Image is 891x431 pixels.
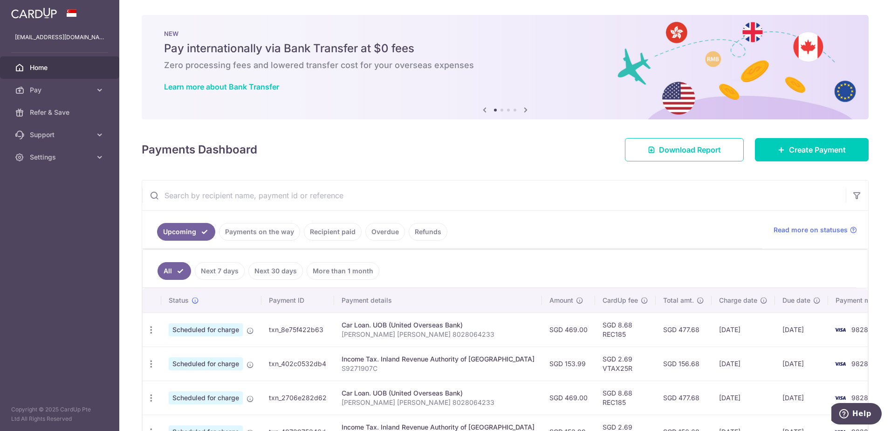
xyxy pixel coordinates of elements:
a: Refunds [409,223,447,241]
span: Download Report [659,144,721,155]
span: CardUp fee [603,296,638,305]
a: Next 7 days [195,262,245,280]
img: Bank transfer banner [142,15,869,119]
span: Read more on statuses [774,225,848,235]
td: SGD 156.68 [656,347,712,381]
p: [PERSON_NAME] [PERSON_NAME] 8028064233 [342,330,535,339]
a: Create Payment [755,138,869,161]
img: Bank Card [831,324,850,335]
span: Total amt. [663,296,694,305]
span: Support [30,130,91,139]
div: Income Tax. Inland Revenue Authority of [GEOGRAPHIC_DATA] [342,355,535,364]
td: SGD 469.00 [542,381,595,415]
a: Next 30 days [248,262,303,280]
span: 9828 [851,360,868,368]
a: Read more on statuses [774,225,857,235]
td: SGD 2.69 VTAX25R [595,347,656,381]
span: Settings [30,153,91,162]
p: S9271907C [342,364,535,373]
a: Download Report [625,138,744,161]
input: Search by recipient name, payment id or reference [142,181,846,210]
td: SGD 477.68 [656,381,712,415]
td: [DATE] [775,313,828,347]
span: Due date [782,296,810,305]
td: SGD 8.68 REC185 [595,313,656,347]
a: Overdue [365,223,405,241]
td: txn_402c0532db4 [261,347,334,381]
span: Status [169,296,189,305]
span: Home [30,63,91,72]
p: [PERSON_NAME] [PERSON_NAME] 8028064233 [342,398,535,407]
th: Payment ID [261,288,334,313]
td: SGD 8.68 REC185 [595,381,656,415]
td: txn_2706e282d62 [261,381,334,415]
a: Upcoming [157,223,215,241]
span: Amount [549,296,573,305]
img: Bank Card [831,358,850,369]
h5: Pay internationally via Bank Transfer at $0 fees [164,41,846,56]
td: [DATE] [712,347,775,381]
h4: Payments Dashboard [142,141,257,158]
td: SGD 477.68 [656,313,712,347]
h6: Zero processing fees and lowered transfer cost for your overseas expenses [164,60,846,71]
td: SGD 469.00 [542,313,595,347]
a: Recipient paid [304,223,362,241]
span: 9828 [851,326,868,334]
span: Scheduled for charge [169,357,243,370]
p: [EMAIL_ADDRESS][DOMAIN_NAME] [15,33,104,42]
a: All [158,262,191,280]
span: Scheduled for charge [169,391,243,404]
td: [DATE] [712,381,775,415]
td: SGD 153.99 [542,347,595,381]
td: txn_8e75f422b63 [261,313,334,347]
img: Bank Card [831,392,850,403]
span: Charge date [719,296,757,305]
div: Car Loan. UOB (United Overseas Bank) [342,389,535,398]
div: Car Loan. UOB (United Overseas Bank) [342,320,535,330]
a: More than 1 month [307,262,379,280]
span: Pay [30,85,91,95]
td: [DATE] [712,313,775,347]
iframe: Opens a widget where you can find more information [831,403,882,426]
span: Scheduled for charge [169,323,243,336]
p: NEW [164,30,846,37]
span: 9828 [851,394,868,402]
td: [DATE] [775,347,828,381]
img: CardUp [11,7,57,19]
td: [DATE] [775,381,828,415]
a: Learn more about Bank Transfer [164,82,279,91]
span: Create Payment [789,144,846,155]
th: Payment details [334,288,542,313]
span: Refer & Save [30,108,91,117]
a: Payments on the way [219,223,300,241]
